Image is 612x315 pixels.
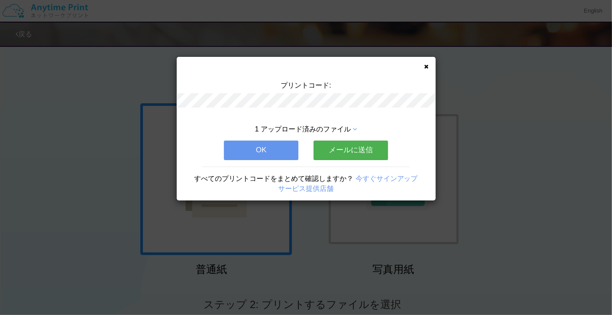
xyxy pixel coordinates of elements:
[314,141,388,160] button: メールに送信
[255,125,351,133] span: 1 アップロード済みのファイル
[224,141,298,160] button: OK
[194,175,353,182] span: すべてのプリントコードをまとめて確認しますか？
[278,185,334,192] a: サービス提供店舗
[356,175,418,182] a: 今すぐサインアップ
[281,82,331,89] span: プリントコード:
